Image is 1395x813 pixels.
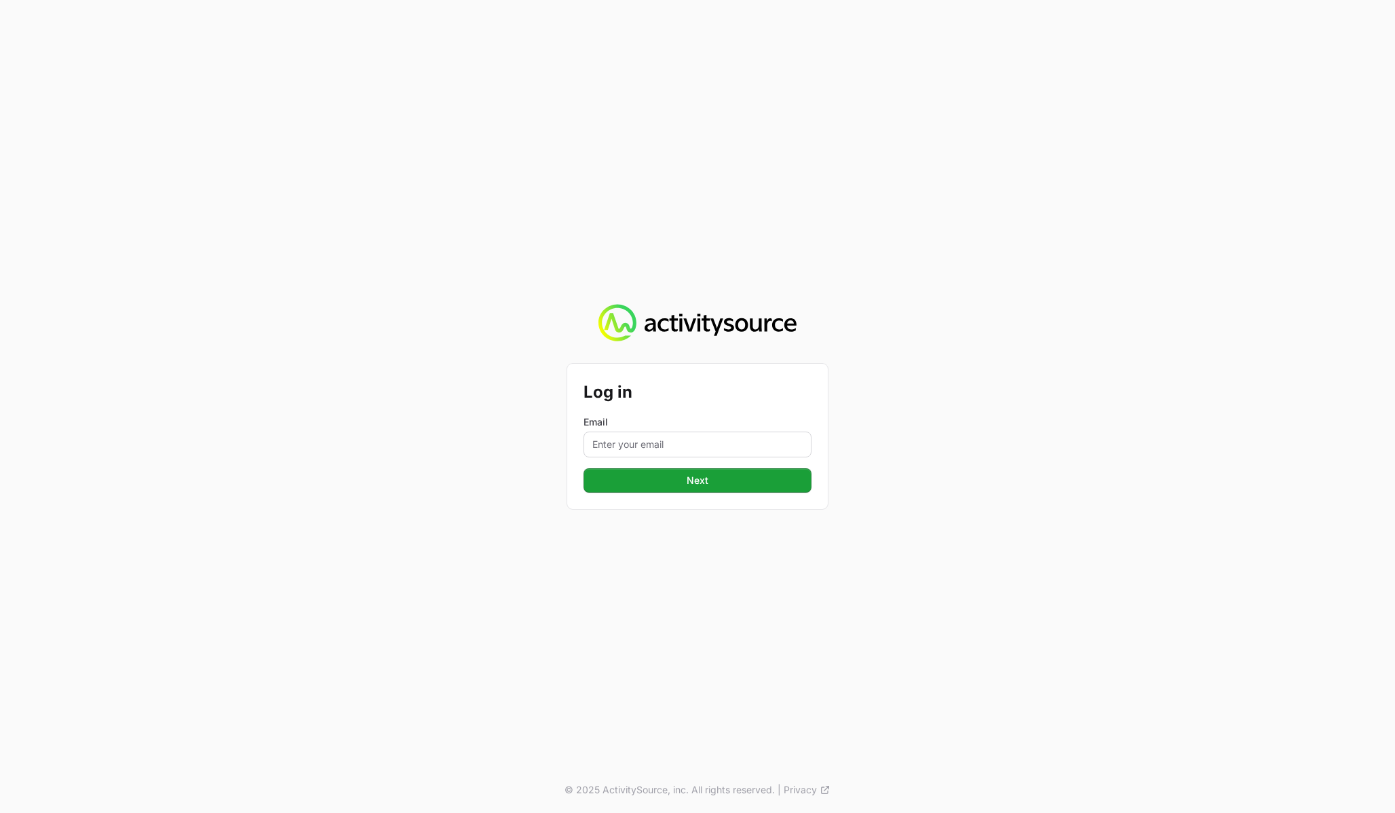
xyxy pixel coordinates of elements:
[784,783,830,797] a: Privacy
[687,472,708,489] span: Next
[584,380,811,404] h2: Log in
[565,783,775,797] p: © 2025 ActivitySource, inc. All rights reserved.
[584,415,811,429] label: Email
[778,783,781,797] span: |
[598,304,796,342] img: Activity Source
[584,468,811,493] button: Next
[584,432,811,457] input: Enter your email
